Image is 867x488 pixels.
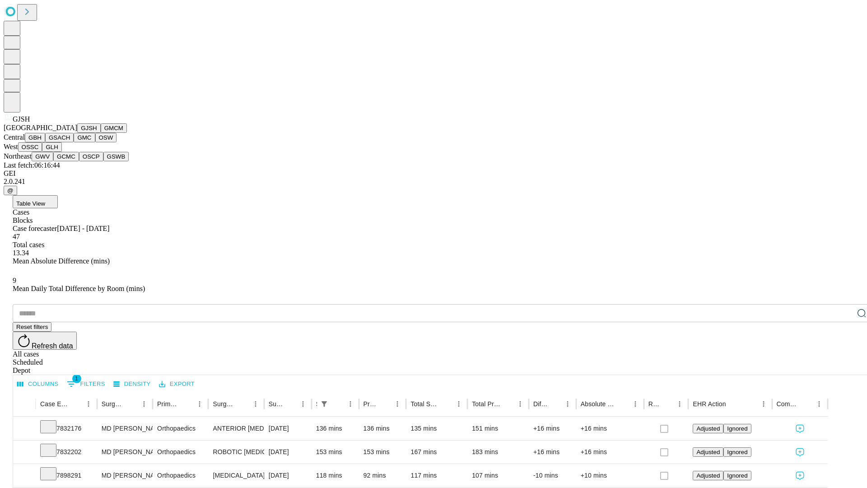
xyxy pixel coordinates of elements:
[316,464,354,487] div: 118 mins
[269,464,307,487] div: [DATE]
[800,398,813,410] button: Sort
[102,464,148,487] div: MD [PERSON_NAME] [PERSON_NAME]
[581,441,639,464] div: +16 mins
[533,441,572,464] div: +16 mins
[727,425,747,432] span: Ignored
[727,472,747,479] span: Ignored
[364,400,378,408] div: Predicted In Room Duration
[661,398,673,410] button: Sort
[45,133,74,142] button: GSACH
[693,424,723,433] button: Adjusted
[378,398,391,410] button: Sort
[74,133,95,142] button: GMC
[561,398,574,410] button: Menu
[95,133,117,142] button: OSW
[727,449,747,455] span: Ignored
[269,417,307,440] div: [DATE]
[472,400,500,408] div: Total Predicted Duration
[42,142,61,152] button: GLH
[18,468,31,484] button: Expand
[472,417,524,440] div: 151 mins
[696,449,720,455] span: Adjusted
[157,464,204,487] div: Orthopaedics
[40,464,93,487] div: 7898291
[723,471,751,480] button: Ignored
[364,417,402,440] div: 136 mins
[77,123,101,133] button: GJSH
[13,195,58,208] button: Table View
[723,424,751,433] button: Ignored
[616,398,629,410] button: Sort
[410,400,439,408] div: Total Scheduled Duration
[13,241,44,249] span: Total cases
[13,233,20,240] span: 47
[18,421,31,437] button: Expand
[364,441,402,464] div: 153 mins
[16,200,45,207] span: Table View
[410,464,463,487] div: 117 mins
[13,225,57,232] span: Case forecaster
[18,142,42,152] button: OSSC
[581,417,639,440] div: +16 mins
[40,400,69,408] div: Case Epic Id
[472,441,524,464] div: 183 mins
[4,152,32,160] span: Northeast
[70,398,82,410] button: Sort
[32,152,53,161] button: GWV
[79,152,103,161] button: OSCP
[533,417,572,440] div: +16 mins
[16,324,48,330] span: Reset filters
[777,400,799,408] div: Comments
[549,398,561,410] button: Sort
[514,398,527,410] button: Menu
[696,472,720,479] span: Adjusted
[318,398,331,410] div: 1 active filter
[472,464,524,487] div: 107 mins
[193,398,206,410] button: Menu
[813,398,825,410] button: Menu
[452,398,465,410] button: Menu
[13,257,110,265] span: Mean Absolute Difference (mins)
[344,398,357,410] button: Menu
[316,417,354,440] div: 136 mins
[13,249,29,257] span: 13.34
[7,187,14,194] span: @
[757,398,770,410] button: Menu
[13,277,16,284] span: 9
[331,398,344,410] button: Sort
[410,441,463,464] div: 167 mins
[102,417,148,440] div: MD [PERSON_NAME] [PERSON_NAME]
[316,441,354,464] div: 153 mins
[269,441,307,464] div: [DATE]
[72,374,81,383] span: 1
[533,400,548,408] div: Difference
[82,398,95,410] button: Menu
[696,425,720,432] span: Adjusted
[101,123,127,133] button: GMCM
[13,115,30,123] span: GJSH
[723,447,751,457] button: Ignored
[581,464,639,487] div: +10 mins
[13,285,145,292] span: Mean Daily Total Difference by Room (mins)
[125,398,138,410] button: Sort
[53,152,79,161] button: GCMC
[533,464,572,487] div: -10 mins
[40,441,93,464] div: 7832202
[501,398,514,410] button: Sort
[157,400,180,408] div: Primary Service
[410,417,463,440] div: 135 mins
[103,152,129,161] button: GSWB
[648,400,660,408] div: Resolved in EHR
[284,398,297,410] button: Sort
[181,398,193,410] button: Sort
[581,400,615,408] div: Absolute Difference
[25,133,45,142] button: GBH
[65,377,107,391] button: Show filters
[629,398,642,410] button: Menu
[57,225,109,232] span: [DATE] - [DATE]
[4,186,17,195] button: @
[111,377,153,391] button: Density
[364,464,402,487] div: 92 mins
[297,398,309,410] button: Menu
[693,400,726,408] div: EHR Action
